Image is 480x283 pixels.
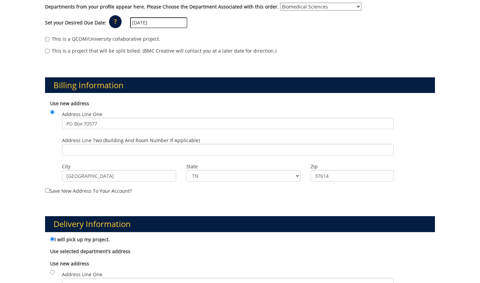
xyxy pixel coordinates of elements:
input: Save new address to your account? [45,188,49,193]
b: Use new address [50,100,89,107]
label: Address Line One [62,111,394,129]
label: This is a project that will be split billed. (BMC Creative will contact you at a later date for d... [45,48,276,54]
input: MM/DD/YYYY [130,17,187,28]
label: Zip [311,163,394,170]
label: Departments from your profile appear here. Please Choose the Department Associated with this order. [45,3,279,10]
input: This is a project that will be split billed. (BMC Creative will contact you at a later date for d... [45,49,49,53]
p: ? [109,15,122,28]
label: This is a QCOM/University collaborative project. [45,36,160,42]
b: Use selected department's address [50,248,130,254]
label: Set your Desired Due Date: [45,19,106,26]
input: City [62,170,176,182]
input: Address Line Two (Building and Room Number if applicable) [62,144,394,155]
input: Zip [311,170,394,182]
b: Use new address [50,260,89,267]
label: City [62,163,176,170]
h3: Delivery Information [45,216,435,232]
input: I will pick up my project. [50,237,55,241]
input: Address Line One [62,118,394,129]
h3: Billing Information [45,77,435,93]
label: I will pick up my project. [50,235,110,243]
label: Address Line Two (Building and Room Number if applicable) [62,137,394,155]
label: State [186,163,300,170]
input: This is a QCOM/University collaborative project. [45,37,49,41]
